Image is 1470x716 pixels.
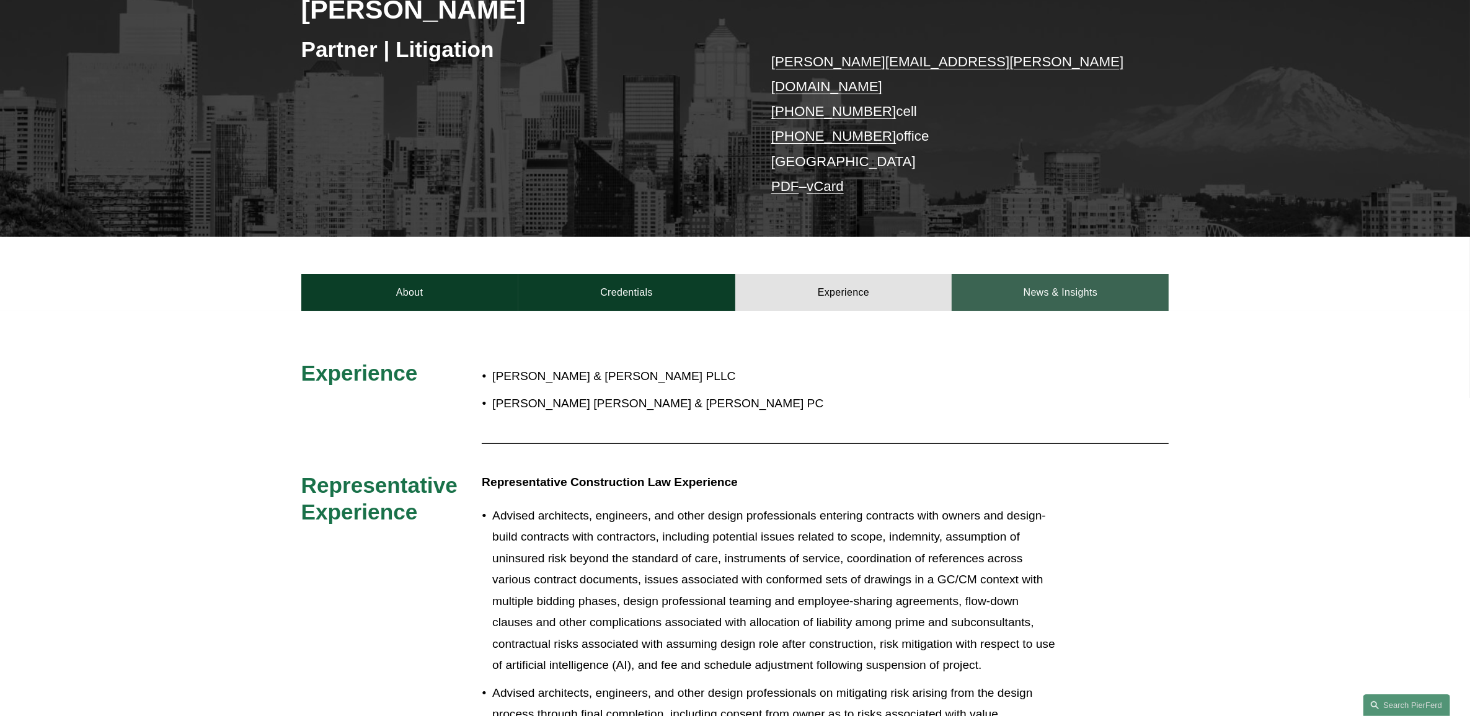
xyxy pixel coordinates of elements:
a: News & Insights [952,274,1169,311]
a: Experience [735,274,952,311]
a: PDF [771,179,799,194]
a: [PERSON_NAME][EMAIL_ADDRESS][PERSON_NAME][DOMAIN_NAME] [771,54,1124,94]
h3: Partner | Litigation [301,36,735,63]
p: [PERSON_NAME] & [PERSON_NAME] PLLC [492,366,1060,387]
span: Representative Experience [301,473,464,524]
a: About [301,274,518,311]
a: Credentials [518,274,735,311]
strong: Representative Construction Law Experience [482,475,738,488]
p: [PERSON_NAME] [PERSON_NAME] & [PERSON_NAME] PC [492,393,1060,415]
a: [PHONE_NUMBER] [771,128,897,144]
span: Experience [301,361,418,385]
p: Advised architects, engineers, and other design professionals entering contracts with owners and ... [492,505,1060,677]
p: cell office [GEOGRAPHIC_DATA] – [771,50,1133,200]
a: vCard [807,179,844,194]
a: Search this site [1363,694,1450,716]
a: [PHONE_NUMBER] [771,104,897,119]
